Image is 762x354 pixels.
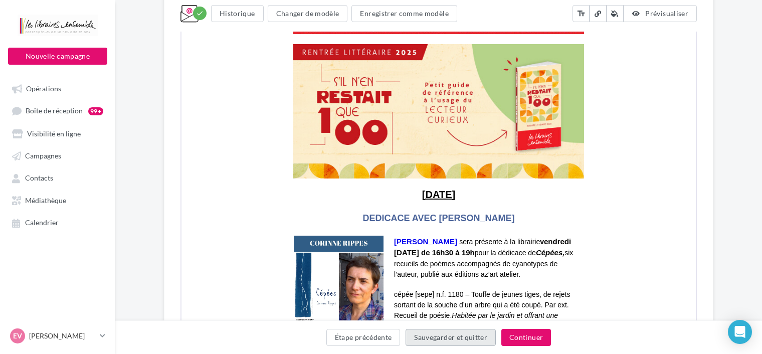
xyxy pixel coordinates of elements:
[26,84,61,93] span: Opérations
[268,5,348,22] button: Changer de modèle
[6,146,109,164] a: Campagnes
[326,329,401,346] button: Étape précédente
[213,277,390,297] strong: endredi [DATE] de 16h30 à 19h
[193,7,207,20] div: Modifications enregistrées
[358,278,362,286] strong: v
[8,48,107,65] button: Nouvelle campagne
[728,320,752,344] div: Open Intercom Messenger
[196,10,204,17] i: check
[241,229,274,240] u: [DATE]
[25,219,59,227] span: Calendrier
[624,5,697,22] button: Prévisualiser
[112,84,403,219] img: TOP100-2025-slider650x300.jpg
[6,191,109,209] a: Médiathèque
[211,5,264,22] button: Historique
[13,331,22,341] span: EV
[6,101,109,120] a: Boîte de réception99+
[25,174,53,183] span: Contacts
[6,124,109,142] a: Visibilité en ligne
[573,5,590,22] button: text_fields
[6,213,109,231] a: Calendrier
[192,8,295,15] span: L'email ne s'affiche pas correctement ?
[406,329,496,346] button: Sauvegarder et quitter
[25,151,61,160] span: Campagnes
[293,289,354,297] span: pour la dédicace de
[351,5,457,22] button: Enregistrer comme modèle
[213,277,276,286] a: [PERSON_NAME]
[354,288,381,297] strong: Cépées
[295,8,323,15] a: Cliquez-ici
[25,196,66,205] span: Médiathèque
[27,129,81,138] span: Visibilité en ligne
[8,326,107,345] a: EV [PERSON_NAME]
[6,168,109,187] a: Contacts
[213,289,392,318] span: six recueils de poèmes accompagnés de cyanotypes de l’auteur, publié aux éditions az’art atelier.
[181,253,333,263] b: DEDICACE AVEC [PERSON_NAME]
[29,331,96,341] p: [PERSON_NAME]
[6,79,109,97] a: Opérations
[501,329,551,346] button: Continuer
[278,278,362,286] span: sera présente à la librairie
[26,107,83,115] span: Boîte de réception
[577,9,586,19] i: text_fields
[112,26,403,74] img: Logo martin-Delbert
[645,9,688,18] span: Prévisualiser
[381,289,383,297] strong: ,
[88,107,103,115] div: 99+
